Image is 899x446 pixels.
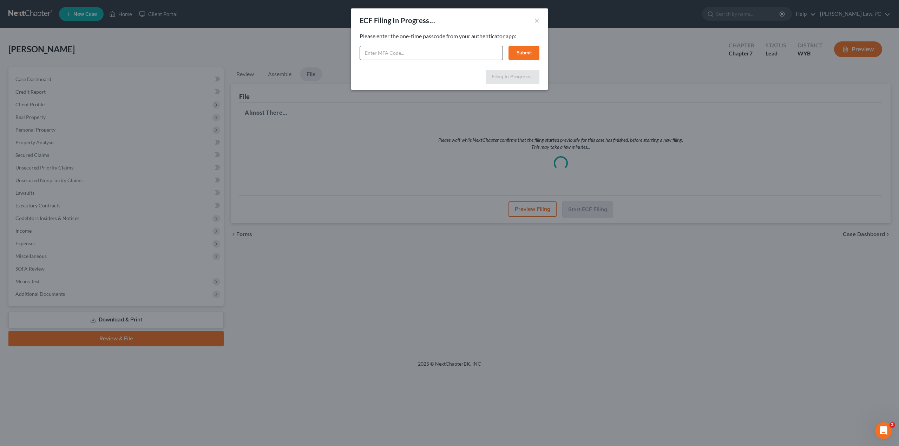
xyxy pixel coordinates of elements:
button: × [534,16,539,25]
button: Filing In Progress... [486,70,539,85]
p: Please enter the one-time passcode from your authenticator app: [360,32,539,40]
input: Enter MFA Code... [360,46,503,60]
div: ECF Filing In Progress... [360,15,435,25]
span: 2 [890,422,895,428]
button: Submit [508,46,539,60]
iframe: Intercom live chat [875,422,892,439]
